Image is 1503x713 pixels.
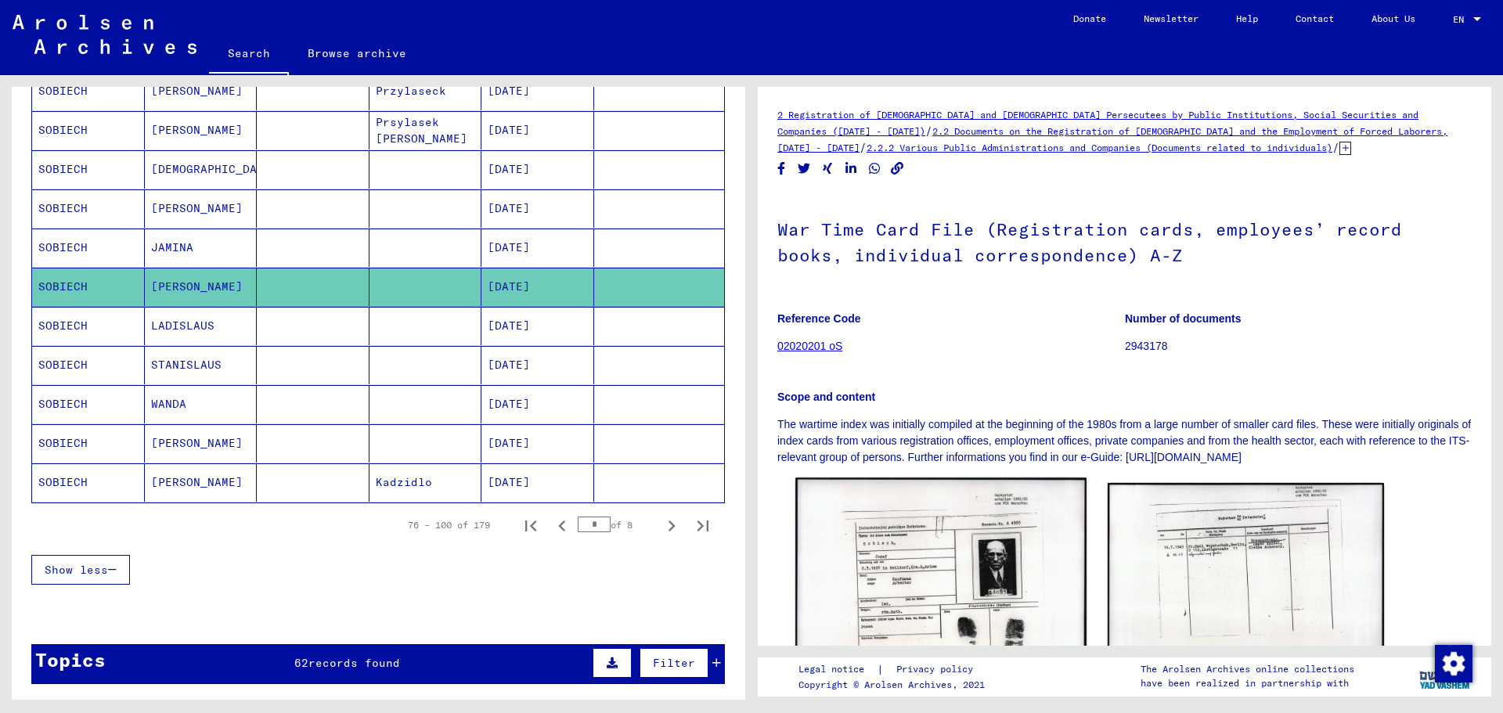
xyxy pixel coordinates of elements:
mat-cell: [DEMOGRAPHIC_DATA] [145,150,258,189]
img: Change consent [1435,645,1472,682]
div: of 8 [578,517,656,532]
h1: War Time Card File (Registration cards, employees’ record books, individual correspondence) A-Z [777,193,1472,288]
mat-cell: SOBIECH [32,463,145,502]
b: Scope and content [777,391,875,403]
mat-cell: SOBIECH [32,189,145,228]
mat-cell: [DATE] [481,346,594,384]
mat-cell: [DATE] [481,72,594,110]
mat-cell: [PERSON_NAME] [145,268,258,306]
img: 001.jpg [795,478,1086,685]
mat-cell: [PERSON_NAME] [145,111,258,149]
button: Share on WhatsApp [867,159,883,178]
img: 002.jpg [1108,483,1385,679]
mat-cell: [DATE] [481,111,594,149]
mat-cell: LADISLAUS [145,307,258,345]
div: Change consent [1434,644,1472,682]
span: 62 [294,656,308,670]
mat-cell: STANISLAUS [145,346,258,384]
mat-cell: [DATE] [481,463,594,502]
a: Privacy policy [884,661,992,678]
p: 2943178 [1125,338,1472,355]
button: Share on Twitter [796,159,813,178]
button: Next page [656,510,687,541]
mat-cell: [DATE] [481,268,594,306]
b: Reference Code [777,312,861,325]
p: have been realized in partnership with [1141,676,1354,690]
button: Copy link [889,159,906,178]
span: EN [1453,14,1470,25]
button: Filter [640,648,708,678]
img: Arolsen_neg.svg [13,15,196,54]
mat-cell: [DATE] [481,307,594,345]
p: The wartime index was initially compiled at the beginning of the 1980s from a large number of sma... [777,416,1472,466]
a: 2 Registration of [DEMOGRAPHIC_DATA] and [DEMOGRAPHIC_DATA] Persecutees by Public Institutions, S... [777,109,1418,137]
span: / [1332,140,1339,154]
button: Last page [687,510,719,541]
mat-cell: [PERSON_NAME] [145,189,258,228]
mat-cell: [DATE] [481,424,594,463]
a: Legal notice [798,661,877,678]
button: First page [515,510,546,541]
span: / [860,140,867,154]
div: | [798,661,992,678]
mat-cell: SOBIECH [32,150,145,189]
mat-cell: SOBIECH [32,229,145,267]
mat-cell: Kadzidlo [369,463,482,502]
mat-cell: [PERSON_NAME] [145,424,258,463]
mat-cell: WANDA [145,385,258,423]
button: Share on Facebook [773,159,790,178]
img: yv_logo.png [1416,657,1475,696]
mat-cell: [PERSON_NAME] [145,72,258,110]
mat-cell: [PERSON_NAME] [145,463,258,502]
a: 2.2.2 Various Public Administrations and Companies (Documents related to individuals) [867,142,1332,153]
a: Browse archive [289,34,425,72]
mat-cell: [DATE] [481,189,594,228]
mat-cell: SOBIECH [32,424,145,463]
p: Copyright © Arolsen Archives, 2021 [798,678,992,692]
mat-cell: SOBIECH [32,307,145,345]
button: Share on LinkedIn [843,159,860,178]
a: 02020201 oS [777,340,842,352]
mat-cell: Prsylasek [PERSON_NAME] [369,111,482,149]
mat-cell: SOBIECH [32,346,145,384]
span: Show less [45,563,108,577]
a: 2.2 Documents on the Registration of [DEMOGRAPHIC_DATA] and the Employment of Forced Laborers, [D... [777,125,1447,153]
button: Show less [31,555,130,585]
div: 76 – 100 of 179 [408,518,490,532]
mat-cell: SOBIECH [32,111,145,149]
mat-cell: SOBIECH [32,385,145,423]
b: Number of documents [1125,312,1242,325]
span: records found [308,656,400,670]
p: The Arolsen Archives online collections [1141,662,1354,676]
mat-cell: SOBIECH [32,268,145,306]
mat-cell: [DATE] [481,150,594,189]
span: / [925,124,932,138]
mat-cell: JAMINA [145,229,258,267]
a: Search [209,34,289,75]
button: Share on Xing [820,159,836,178]
mat-cell: [DATE] [481,229,594,267]
mat-cell: Przylaseck [369,72,482,110]
span: Filter [653,656,695,670]
div: Topics [35,646,106,674]
mat-cell: [DATE] [481,385,594,423]
button: Previous page [546,510,578,541]
mat-cell: SOBIECH [32,72,145,110]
